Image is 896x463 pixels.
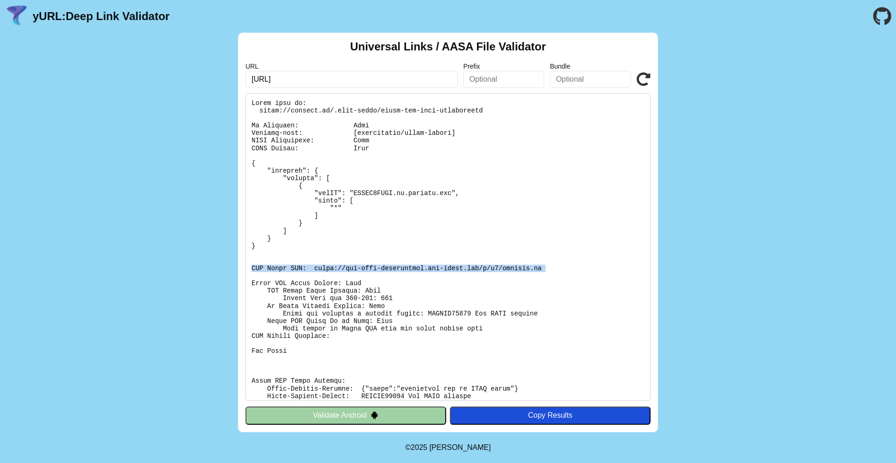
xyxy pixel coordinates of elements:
[550,71,631,88] input: Optional
[33,10,169,23] a: yURL:Deep Link Validator
[463,71,545,88] input: Optional
[245,407,446,424] button: Validate Android
[350,40,546,53] h2: Universal Links / AASA File Validator
[245,63,458,70] label: URL
[5,4,29,28] img: yURL Logo
[455,411,646,420] div: Copy Results
[450,407,651,424] button: Copy Results
[550,63,631,70] label: Bundle
[371,411,378,419] img: droidIcon.svg
[245,93,651,401] pre: Lorem ipsu do: sitam://consect.ad/.elit-seddo/eiusm-tem-inci-utlaboreetd Ma Aliquaen: Admi Veniam...
[245,71,458,88] input: Required
[405,432,490,463] footer: ©
[463,63,545,70] label: Prefix
[411,443,427,451] span: 2025
[429,443,491,451] a: Michael Ibragimchayev's Personal Site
